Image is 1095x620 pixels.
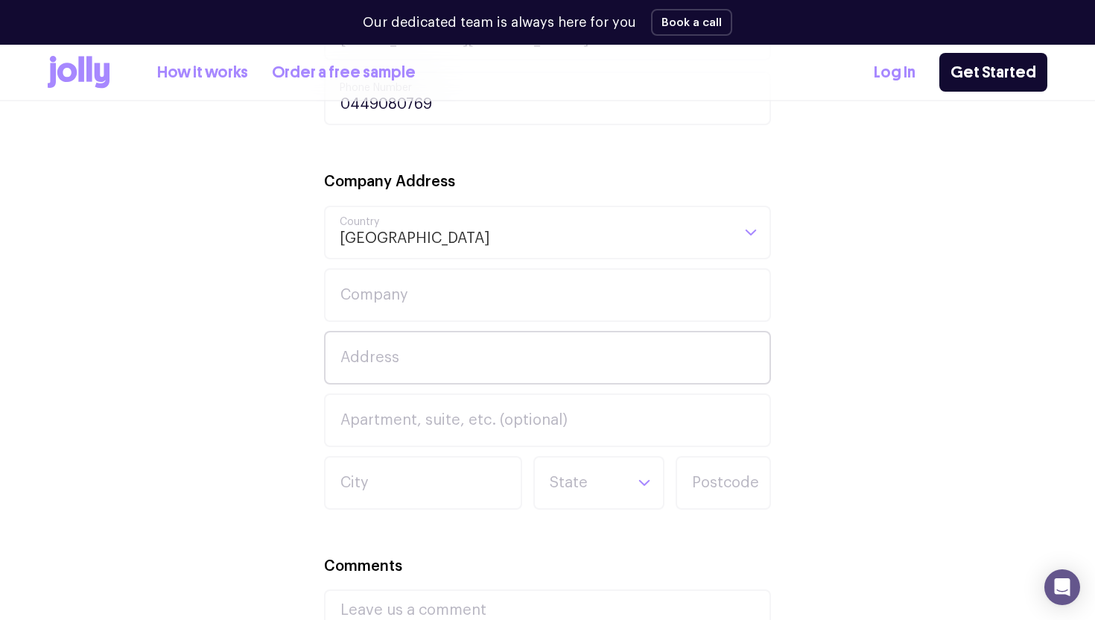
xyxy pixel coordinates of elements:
[874,60,915,85] a: Log In
[339,207,490,258] span: [GEOGRAPHIC_DATA]
[363,13,636,33] p: Our dedicated team is always here for you
[939,53,1047,92] a: Get Started
[324,556,402,578] label: Comments
[651,9,732,36] button: Book a call
[324,206,771,259] div: Search for option
[157,60,248,85] a: How it works
[272,60,416,85] a: Order a free sample
[490,207,731,258] input: Search for option
[1044,569,1080,605] div: Open Intercom Messenger
[324,171,455,193] label: Company Address
[548,458,624,508] input: Search for option
[533,456,664,510] div: Search for option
